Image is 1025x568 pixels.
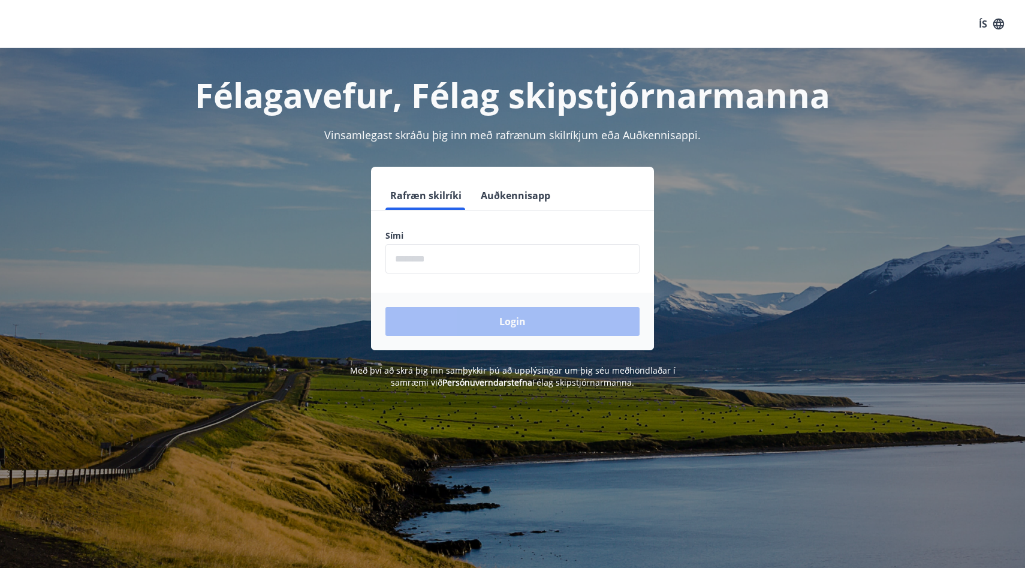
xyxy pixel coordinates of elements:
[972,13,1011,35] button: ÍS
[476,181,555,210] button: Auðkennisapp
[324,128,701,142] span: Vinsamlegast skráðu þig inn með rafrænum skilríkjum eða Auðkennisappi.
[385,230,640,242] label: Sími
[385,181,466,210] button: Rafræn skilríki
[442,377,532,388] a: Persónuverndarstefna
[350,365,676,388] span: Með því að skrá þig inn samþykkir þú að upplýsingar um þig séu meðhöndlaðar í samræmi við Félag s...
[95,72,930,118] h1: Félagavefur, Félag skipstjórnarmanna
